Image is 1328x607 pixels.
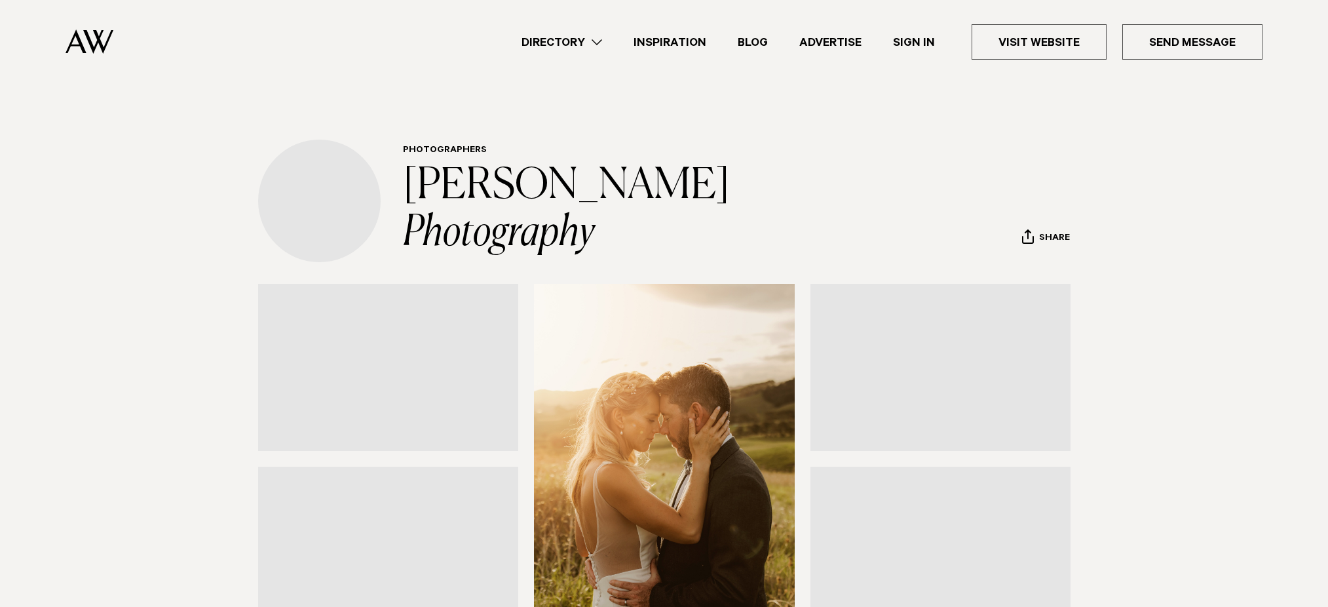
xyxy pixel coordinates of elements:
button: Share [1021,229,1071,248]
a: Directory [506,33,618,51]
a: Sign In [877,33,951,51]
a: Blog [722,33,784,51]
span: Share [1039,233,1070,245]
img: Auckland Weddings Logo [66,29,113,54]
a: Inspiration [618,33,722,51]
a: Send Message [1122,24,1262,60]
a: [PERSON_NAME] Photography [403,165,736,254]
a: Advertise [784,33,877,51]
a: Photographers [403,146,487,156]
a: Visit Website [972,24,1107,60]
